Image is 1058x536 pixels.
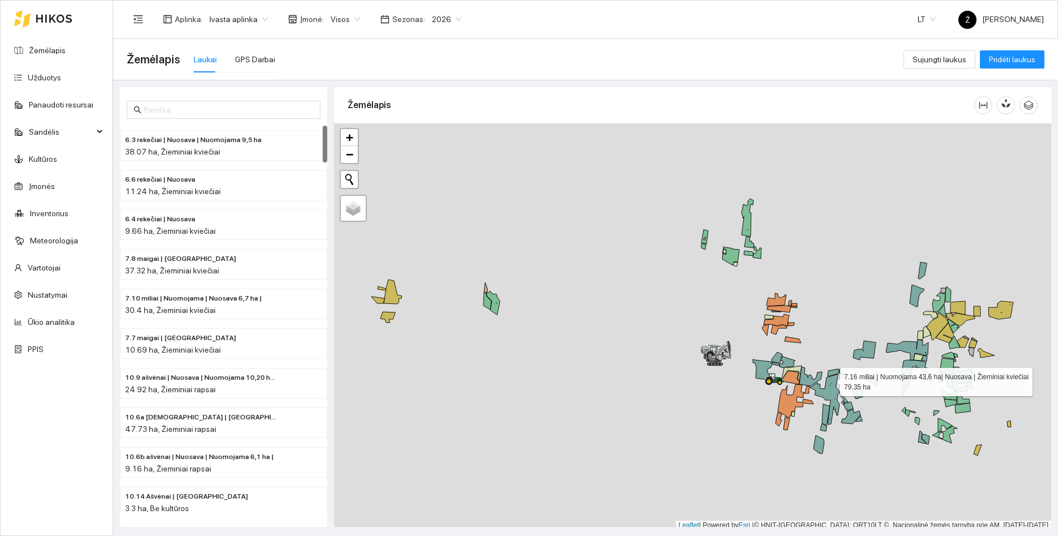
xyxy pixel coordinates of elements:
button: Pridėti laukus [980,50,1044,68]
a: Leaflet [679,521,699,529]
a: Nustatymai [28,290,67,299]
input: Paieška [144,104,314,116]
div: Laukai [194,53,217,66]
span: 7.7 maigai | Nuomojama [125,333,236,344]
span: 11.24 ha, Žieminiai kviečiai [125,187,221,196]
a: Zoom out [341,146,358,163]
div: | Powered by © HNIT-[GEOGRAPHIC_DATA]; ORT10LT ©, Nacionalinė žemės tarnyba prie AM, [DATE]-[DATE] [676,521,1051,530]
button: column-width [974,96,992,114]
span: 6.3 rekečiai | Nuosava | Nuomojama 9,5 ha [125,135,262,145]
span: 9.66 ha, Žieminiai kviečiai [125,226,216,235]
a: Zoom in [341,129,358,146]
a: Meteorologija [30,236,78,245]
a: Inventorius [30,209,68,218]
button: Sujungti laukus [903,50,975,68]
a: Ūkio analitika [28,318,75,327]
a: Esri [739,521,751,529]
a: Panaudoti resursai [29,100,93,109]
span: Aplinka : [175,13,203,25]
a: Pridėti laukus [980,55,1044,64]
span: Visos [331,11,360,28]
a: PPIS [28,345,44,354]
span: search [134,106,142,114]
span: 2026 [432,11,461,28]
a: Sujungti laukus [903,55,975,64]
span: 9.16 ha, Žieminiai rapsai [125,464,211,473]
span: + [346,130,353,144]
span: 24.92 ha, Žieminiai rapsai [125,385,216,394]
span: 10.6b ašvėnai | Nuosava | Nuomojama 6,1 ha | [125,452,274,462]
span: 30.4 ha, Žieminiai kviečiai [125,306,216,315]
span: 3.3 ha, Be kultūros [125,504,189,513]
span: 37.32 ha, Žieminiai kviečiai [125,266,219,275]
span: Pridėti laukus [989,53,1035,66]
span: calendar [380,15,389,24]
span: 7.10 miliai | Nuomojama | Nuosava 6,7 ha | [125,293,262,304]
span: column-width [975,101,992,110]
span: Žemėlapis [127,50,180,68]
span: 38.07 ha, Žieminiai kviečiai [125,147,220,156]
span: 10.69 ha, Žieminiai kviečiai [125,345,221,354]
div: GPS Darbai [235,53,275,66]
span: Sezonas : [392,13,425,25]
span: layout [163,15,172,24]
span: 7.8 maigai | Nuosava [125,254,236,264]
a: Žemėlapis [29,46,66,55]
span: menu-fold [133,14,143,24]
span: shop [288,15,297,24]
span: 10.9 ašvėnai | Nuosava | Nuomojama 10,20 ha | [125,372,277,383]
a: Layers [341,196,366,221]
button: Initiate a new search [341,171,358,188]
span: Įmonė : [300,13,324,25]
span: 47.73 ha, Žieminiai rapsai [125,424,216,434]
span: Ivasta aplinka [209,11,268,28]
span: | [752,521,754,529]
span: 6.6 rekečiai | Nuosava [125,174,195,185]
span: Sandėlis [29,121,93,143]
span: 10.14 Ašvėnai | Nuosava [125,491,248,502]
span: [PERSON_NAME] [958,15,1044,24]
button: menu-fold [127,8,149,31]
a: Vartotojai [28,263,61,272]
span: Ž [965,11,970,29]
span: LT [918,11,936,28]
a: Kultūros [29,155,57,164]
a: Įmonės [29,182,55,191]
span: − [346,147,353,161]
span: Sujungti laukus [913,53,966,66]
span: 10.6a ašvėnai | Nuomojama | Nuosava 6,0 ha | [125,412,277,423]
span: 6.4 rekečiai | Nuosava [125,214,195,225]
div: Žemėlapis [348,89,974,121]
a: Užduotys [28,73,61,82]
